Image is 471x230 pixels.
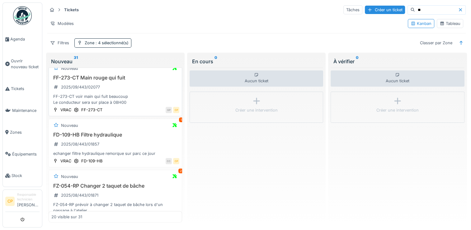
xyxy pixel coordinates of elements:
[3,165,42,187] a: Stock
[3,100,42,122] a: Maintenance
[17,192,40,202] div: Responsable technicien
[61,174,78,180] div: Nouveau
[10,129,40,135] span: Zones
[47,38,72,47] div: Filtres
[81,107,102,113] div: FF-273-CT
[5,192,40,212] a: CP Responsable technicien[PERSON_NAME]
[356,58,358,65] sup: 0
[214,58,217,65] sup: 0
[51,214,82,220] div: 20 visible sur 31
[417,38,455,47] div: Classer par Zone
[51,58,180,65] div: Nouveau
[61,84,100,90] div: 2025/09/443/02077
[235,107,278,113] div: Créer une intervention
[51,202,179,213] div: FZ-054-RP prévoir à changer 2 taquet de bâche lors d'un passage à l'atelier
[192,58,321,65] div: En cours
[5,197,15,206] li: CP
[85,40,129,46] div: Zone
[62,7,81,13] strong: Tickets
[3,28,42,50] a: Agenda
[10,36,40,42] span: Agenda
[3,78,42,100] a: Tickets
[81,158,102,164] div: FD-109-HB
[3,143,42,165] a: Équipements
[190,70,323,87] div: Aucun ticket
[60,158,71,164] div: VRAC
[365,6,405,14] div: Créer un ticket
[3,50,42,78] a: Ouvrir nouveau ticket
[173,158,179,164] div: CP
[51,151,179,156] div: echanger filtre hydraulique remorque sur parc ce jour
[331,70,464,87] div: Aucun ticket
[166,107,172,113] div: GP
[3,122,42,143] a: Zones
[166,158,172,164] div: CC
[12,151,40,157] span: Équipements
[61,65,78,71] div: Nouveau
[12,108,40,113] span: Maintenance
[11,58,40,70] span: Ouvrir nouveau ticket
[173,107,179,113] div: CP
[94,41,129,45] span: : 4 sélectionné(s)
[411,21,431,26] div: Kanban
[51,75,179,81] h3: FF-273-CT Main rouge qui fuit
[12,173,40,179] span: Stock
[74,58,78,65] sup: 31
[13,6,32,25] img: Badge_color-CXgf-gQk.svg
[440,21,460,26] div: Tableau
[376,107,419,113] div: Créer une intervention
[343,5,362,14] div: Tâches
[51,93,179,105] div: FF-273-CT voir main qui fuit beaucoup Le conducteur sera sur place à 08H00
[17,192,40,210] li: [PERSON_NAME]
[51,183,179,189] h3: FZ-054-RP Changer 2 taquet de bâche
[333,58,462,65] div: À vérifier
[51,132,179,138] h3: FD-109-HB Filtre hydraulique
[47,19,77,28] div: Modèles
[179,117,183,122] div: 1
[11,86,40,92] span: Tickets
[178,169,183,173] div: 2
[61,192,98,198] div: 2025/08/443/01871
[61,141,99,147] div: 2025/08/443/01857
[60,107,71,113] div: VRAC
[61,122,78,128] div: Nouveau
